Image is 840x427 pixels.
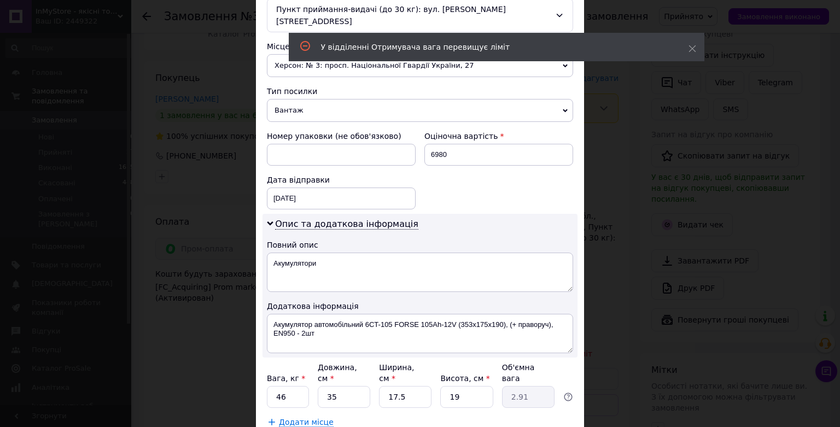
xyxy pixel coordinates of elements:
[267,42,333,51] span: Місце відправки
[267,99,573,122] span: Вантаж
[318,363,357,383] label: Довжина, см
[267,87,317,96] span: Тип посилки
[379,363,414,383] label: Ширина, см
[502,362,555,384] div: Об'ємна вага
[267,301,573,312] div: Додаткова інформація
[321,42,661,52] div: У відділенні Отримувача вага перевищує ліміт
[275,219,418,230] span: Опис та додаткова інформація
[267,131,416,142] div: Номер упаковки (не обов'язково)
[267,253,573,292] textarea: Акумулятори
[440,374,489,383] label: Висота, см
[424,131,573,142] div: Оціночна вартість
[267,239,573,250] div: Повний опис
[279,418,334,427] span: Додати місце
[267,374,305,383] label: Вага, кг
[267,54,573,77] span: Херсон: № 3: просп. Національної Гвардії України, 27
[267,174,416,185] div: Дата відправки
[267,314,573,353] textarea: Акумулятор автомобільний 6CT-105 FORSE 105Ah-12V (353х175х190), (+ праворуч), EN950 - 2шт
